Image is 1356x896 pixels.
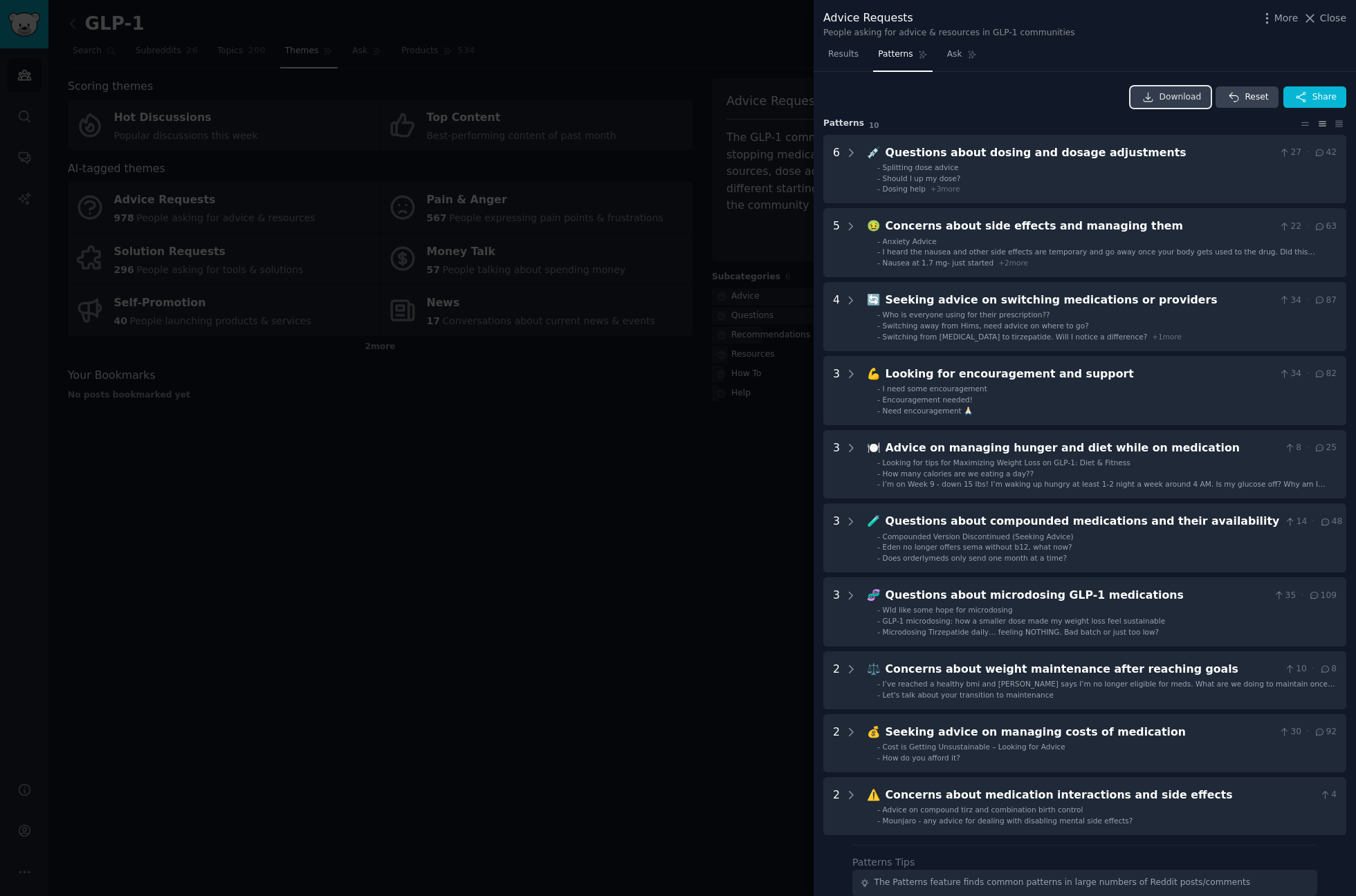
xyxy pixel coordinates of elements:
[1306,295,1309,307] span: ·
[833,587,840,637] div: 3
[886,661,1279,678] div: Concerns about weight maintenance after reaching goals
[833,724,840,763] div: 2
[1314,726,1337,738] span: 92
[886,724,1274,741] div: Seeking advice on managing costs of medication
[1279,221,1301,233] span: 22
[828,48,859,61] span: Results
[1320,11,1346,26] span: Close
[883,237,937,245] span: Anxiety Advice
[1314,221,1337,233] span: 63
[883,543,1072,551] span: Eden no longer offers sema without b12, what now?
[877,805,880,814] div: -
[883,469,1034,478] span: How many calories are we eating a day??
[1319,663,1337,675] span: 8
[867,146,881,159] span: 💉
[1245,91,1268,104] span: Reset
[883,628,1160,636] span: Microdosing Tirzepatide daily… feeling NOTHING. Bad batch or just too low?
[877,395,880,404] div: -
[883,248,1315,275] span: I heard the nausea and other side effects are temporary and go away once your body gets used to t...
[877,627,880,637] div: -
[883,754,960,762] span: How do you afford it?
[1284,663,1307,675] span: 10
[833,661,840,700] div: 2
[942,44,982,72] a: Ask
[833,218,840,268] div: 5
[869,121,879,129] span: 10
[867,725,881,738] span: 💰
[823,27,1075,39] div: People asking for advice & resources in GLP-1 communities
[1274,11,1299,26] span: More
[886,218,1274,235] div: Concerns about side effects and managing them
[883,310,1050,319] span: Who is everyone using for their prescription??
[883,458,1130,467] span: Looking for tips for Maximizing Weight Loss on GLP-1: Diet & Fitness
[883,333,1148,341] span: Switching from [MEDICAL_DATA] to tirzepatide. Will I notice a difference?
[883,532,1074,541] span: Compounded Version Discontinued (Seeking Advice)
[877,753,880,763] div: -
[1279,726,1301,738] span: 30
[867,219,881,232] span: 🤢
[883,743,1065,751] span: Cost is Getting Unsustainable – Looking for Advice
[867,588,881,601] span: 🧬
[1308,590,1337,602] span: 109
[833,440,840,489] div: 3
[883,805,1083,814] span: Advice on compound tirz and combination birth control
[1312,663,1314,675] span: ·
[1284,442,1301,454] span: 8
[877,690,880,700] div: -
[1152,333,1182,341] span: + 1 more
[886,787,1314,804] div: Concerns about medication interactions and side effects
[1306,221,1309,233] span: ·
[1279,295,1301,307] span: 34
[1312,91,1337,104] span: Share
[833,787,840,825] div: 2
[877,247,880,256] div: -
[1279,147,1301,159] span: 27
[1279,368,1301,380] span: 34
[886,440,1279,457] div: Advice on managing hunger and diet while on medication
[823,44,863,72] a: Results
[1303,11,1346,26] button: Close
[1306,442,1309,454] span: ·
[1283,86,1346,109] button: Share
[883,395,973,404] span: Encouragement needed!
[877,542,880,552] div: -
[867,662,881,675] span: ⚖️
[877,816,880,825] div: -
[886,513,1280,530] div: Questions about compounded medications and their availability
[877,162,880,172] div: -
[883,816,1133,825] span: Mounjaro - any advice for dealing with disabling mental side effects?
[833,144,840,194] div: 6
[883,185,926,193] span: Dosing help
[852,857,915,868] label: Patterns Tips
[1306,726,1309,738] span: ·
[1312,516,1314,528] span: ·
[877,679,880,689] div: -
[1260,11,1299,26] button: More
[867,441,881,454] span: 🍽️
[1284,516,1307,528] span: 14
[1216,86,1278,109] button: Reset
[883,407,973,415] span: Need encouragement 🙏🏻
[867,514,881,528] span: 🧪
[931,185,960,193] span: + 3 more
[877,384,880,393] div: -
[1319,516,1342,528] span: 48
[867,293,881,306] span: 🔄
[1273,590,1296,602] span: 35
[1314,295,1337,307] span: 87
[877,616,880,626] div: -
[883,163,959,171] span: Splitting dose advice
[877,479,880,489] div: -
[823,10,1075,27] div: Advice Requests
[877,258,880,268] div: -
[877,406,880,416] div: -
[877,332,880,342] div: -
[877,321,880,330] div: -
[1130,86,1211,109] a: Download
[877,184,880,194] div: -
[823,118,864,130] span: Pattern s
[878,48,913,61] span: Patterns
[1314,147,1337,159] span: 42
[1306,368,1309,380] span: ·
[877,310,880,319] div: -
